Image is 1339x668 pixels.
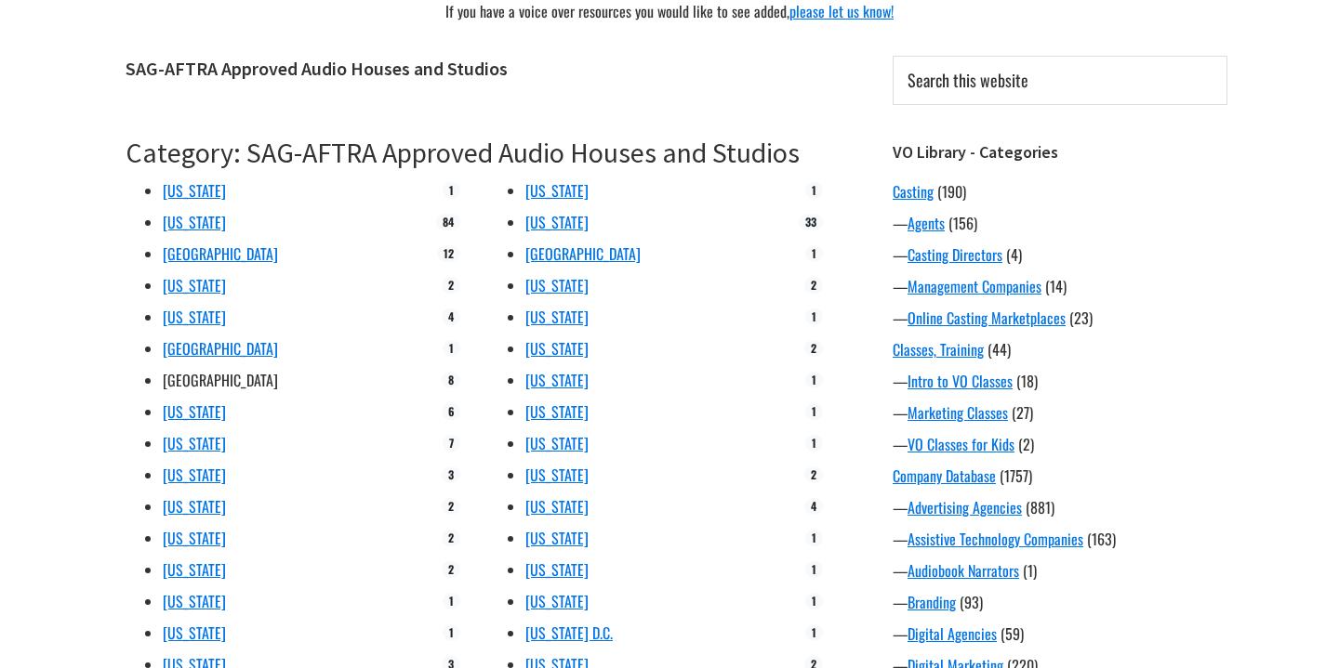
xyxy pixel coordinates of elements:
span: (4) [1006,243,1022,266]
a: [US_STATE] [525,432,589,454]
a: [US_STATE] [525,495,589,517]
span: 2 [804,340,823,357]
span: 2 [442,561,460,578]
div: — [893,243,1227,266]
div: — [893,401,1227,424]
div: — [893,433,1227,455]
span: 2 [804,277,823,294]
a: [US_STATE] [525,527,589,549]
span: 1 [805,561,823,578]
span: 1 [805,530,823,546]
a: Company Database [893,465,996,487]
a: [US_STATE] [163,495,226,517]
span: (59) [1001,622,1024,645]
a: [GEOGRAPHIC_DATA] [163,337,278,360]
a: [US_STATE] [525,211,589,233]
span: (881) [1026,496,1054,518]
a: [US_STATE] [163,464,226,486]
span: 12 [437,245,460,262]
a: [US_STATE] [525,400,589,423]
a: Casting Directors [908,243,1002,266]
span: 2 [804,466,823,483]
span: 7 [443,435,460,452]
a: [GEOGRAPHIC_DATA] [163,242,278,265]
span: 2 [442,277,460,294]
a: [US_STATE] [163,527,226,549]
a: Online Casting Marketplaces [908,307,1066,329]
span: 4 [804,498,823,515]
span: (1) [1023,559,1037,582]
span: (23) [1069,307,1093,329]
a: Intro to VO Classes [908,370,1013,392]
span: 1 [443,624,460,641]
a: [US_STATE] [163,306,226,328]
a: [US_STATE] D.C. [525,622,613,644]
a: VO Classes for Kids [908,433,1014,455]
span: (1757) [1000,465,1032,487]
a: [US_STATE] [163,432,226,454]
a: [US_STATE] [525,179,589,202]
span: 6 [442,403,460,420]
span: 4 [442,308,460,325]
h1: SAG-AFTRA Approved Audio Houses and Studios [126,58,823,80]
div: — [893,370,1227,392]
span: 1 [805,403,823,420]
a: [US_STATE] [163,622,226,644]
span: (27) [1012,401,1033,424]
span: 1 [805,593,823,609]
a: [US_STATE] [163,274,226,296]
input: Search this website [893,56,1227,105]
a: Category: SAG-AFTRA Approved Audio Houses and Studios [126,135,800,170]
div: — [893,622,1227,645]
a: [US_STATE] [525,590,589,612]
a: [US_STATE] [163,179,226,202]
span: (18) [1016,370,1038,392]
span: 1 [805,245,823,262]
span: 3 [442,466,460,483]
a: [US_STATE] [163,590,226,612]
span: 2 [442,530,460,546]
a: Casting [893,180,934,203]
div: — [893,307,1227,329]
h3: VO Library - Categories [893,142,1227,163]
span: 1 [805,624,823,641]
span: (156) [948,212,977,234]
span: 1 [805,308,823,325]
a: Advertising Agencies [908,496,1022,518]
span: (93) [960,591,983,613]
span: 8 [442,372,460,388]
span: 1 [805,372,823,388]
a: [US_STATE] [163,211,226,233]
div: — [893,559,1227,582]
a: [US_STATE] [525,558,589,581]
a: Assistive Technology Companies [908,528,1083,550]
a: [US_STATE] [525,306,589,328]
span: 1 [805,435,823,452]
a: Branding [908,591,956,613]
span: 1 [443,182,460,199]
span: 84 [436,214,460,230]
span: 33 [799,214,823,230]
a: Digital Agencies [908,622,997,645]
span: 2 [442,498,460,515]
a: [GEOGRAPHIC_DATA] [163,369,278,391]
a: [US_STATE] [525,369,589,391]
span: (2) [1018,433,1034,455]
a: Classes, Training [893,338,984,360]
span: (190) [937,180,966,203]
a: Marketing Classes [908,401,1008,424]
a: Management Companies [908,275,1041,297]
span: 1 [443,593,460,609]
a: Audiobook Narrators [908,559,1019,582]
div: — [893,528,1227,550]
div: — [893,496,1227,518]
div: — [893,275,1227,297]
span: 1 [443,340,460,357]
span: (44) [988,338,1011,360]
a: [US_STATE] [525,337,589,360]
a: [US_STATE] [163,400,226,423]
span: (14) [1045,275,1067,297]
div: — [893,591,1227,613]
a: [GEOGRAPHIC_DATA] [525,242,641,265]
span: 1 [805,182,823,199]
